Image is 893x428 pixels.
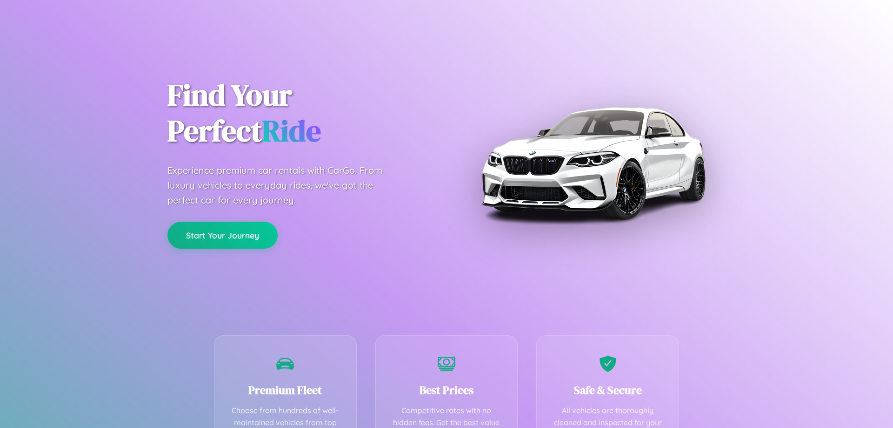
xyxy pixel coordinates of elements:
[167,163,400,208] p: Experience premium car rentals with CarGo. From luxury vehicles to everyday rides, we've got the ...
[262,110,321,151] span: Ride
[167,222,278,249] button: Start Your Journey
[390,382,504,398] h3: Best Prices
[551,382,665,398] h3: Safe & Secure
[167,77,433,149] h1: Find Your Perfect
[477,47,709,279] img: Premium BMW car rental vehicle
[228,382,342,398] h3: Premium Fleet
